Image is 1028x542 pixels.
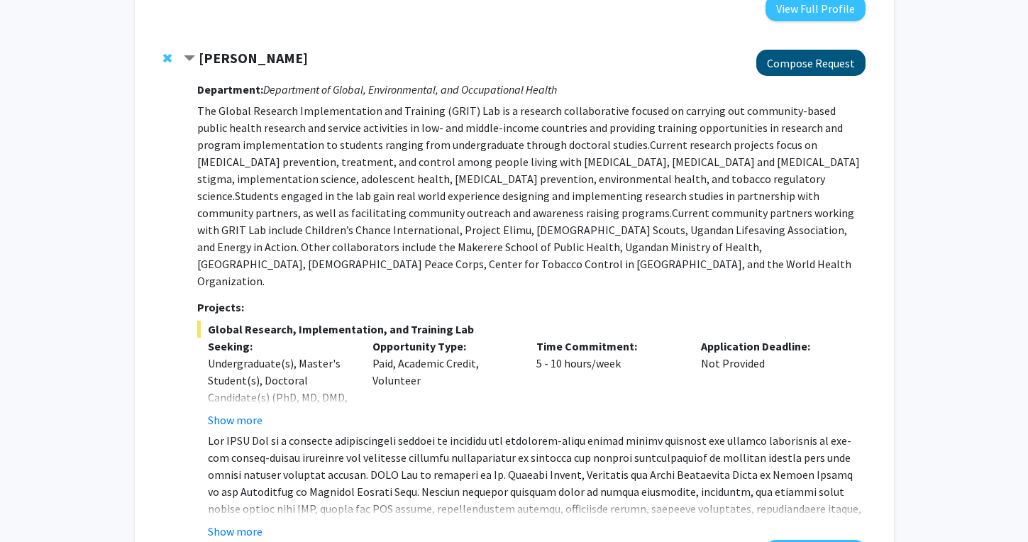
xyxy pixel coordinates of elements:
p: Application Deadline: [701,338,844,355]
button: Show more [208,523,262,540]
strong: Department: [197,82,263,96]
span: Global Research, Implementation, and Training Lab [197,321,865,338]
strong: [PERSON_NAME] [199,49,308,67]
iframe: Chat [11,478,60,531]
p: Opportunity Type: [372,338,516,355]
p: The Global Research Implementation and Training (GRIT) Lab is a research collaborative focused on... [197,102,865,289]
div: Undergraduate(s), Master's Student(s), Doctoral Candidate(s) (PhD, MD, DMD, PharmD, etc.), Postdo... [208,355,351,457]
button: Compose Request to Heather Wipfli [756,50,866,76]
span: Remove Heather Wipfli from bookmarks [163,52,172,64]
p: Seeking: [208,338,351,355]
span: Students engaged in the lab gain real world experience designing and implementing research studie... [197,189,819,220]
i: Department of Global, Environmental, and Occupational Health [263,82,557,96]
button: Show more [208,411,262,428]
div: Not Provided [690,338,855,428]
span: Current community partners working with GRIT Lab include Children’s Chance International, Project... [197,206,854,288]
span: Contract Heather Wipfli Bookmark [184,53,195,65]
strong: Projects: [197,300,244,314]
p: Time Commitment: [536,338,680,355]
div: Paid, Academic Credit, Volunteer [362,338,526,428]
div: 5 - 10 hours/week [526,338,690,428]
